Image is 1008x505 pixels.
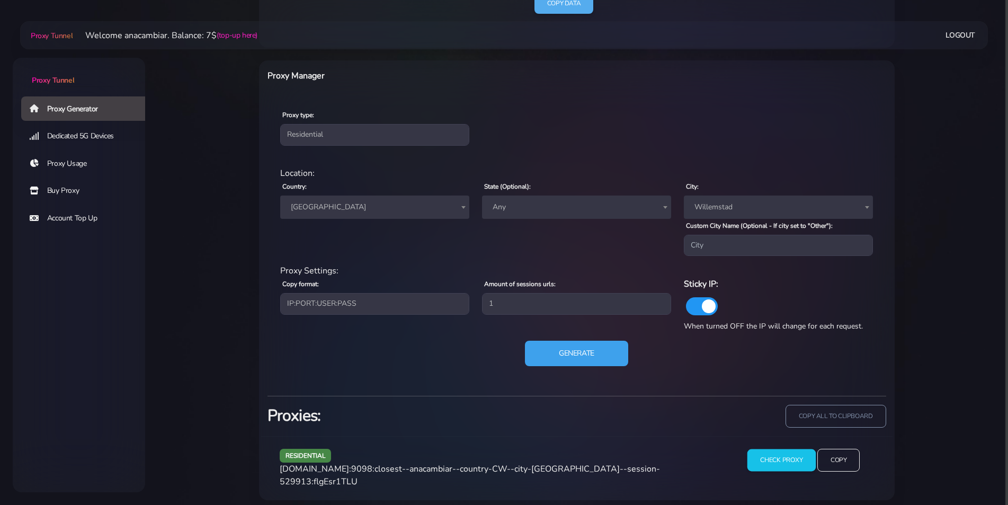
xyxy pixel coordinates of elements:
[21,96,154,121] a: Proxy Generator
[32,75,74,85] span: Proxy Tunnel
[31,31,73,41] span: Proxy Tunnel
[73,29,257,42] li: Welcome anacambiar. Balance: 7$
[852,332,995,492] iframe: Webchat Widget
[217,30,257,41] a: (top-up here)
[684,196,873,219] span: Willemstad
[280,463,660,488] span: [DOMAIN_NAME]:9098:closest--anacambiar--country-CW--city-[GEOGRAPHIC_DATA]--session-529913:flgEsr...
[684,235,873,256] input: City
[488,200,665,215] span: Any
[287,200,463,215] span: Curaçao
[29,27,73,44] a: Proxy Tunnel
[484,279,556,289] label: Amount of sessions urls:
[267,405,570,427] h3: Proxies:
[280,196,469,219] span: Curaçao
[684,321,863,331] span: When turned OFF the IP will change for each request.
[484,182,531,191] label: State (Optional):
[686,182,699,191] label: City:
[482,196,671,219] span: Any
[21,152,154,176] a: Proxy Usage
[786,405,886,428] input: copy all to clipboard
[684,277,873,291] h6: Sticky IP:
[13,58,145,86] a: Proxy Tunnel
[945,25,975,45] a: Logout
[274,167,880,180] div: Location:
[21,179,154,203] a: Buy Proxy
[282,279,319,289] label: Copy format:
[690,200,867,215] span: Willemstad
[282,182,307,191] label: Country:
[267,69,623,83] h6: Proxy Manager
[21,124,154,148] a: Dedicated 5G Devices
[747,449,816,472] input: Check Proxy
[280,449,332,462] span: residential
[274,264,880,277] div: Proxy Settings:
[21,206,154,231] a: Account Top Up
[282,110,314,120] label: Proxy type:
[686,221,833,231] label: Custom City Name (Optional - If city set to "Other"):
[525,341,628,366] button: Generate
[817,449,860,472] input: Copy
